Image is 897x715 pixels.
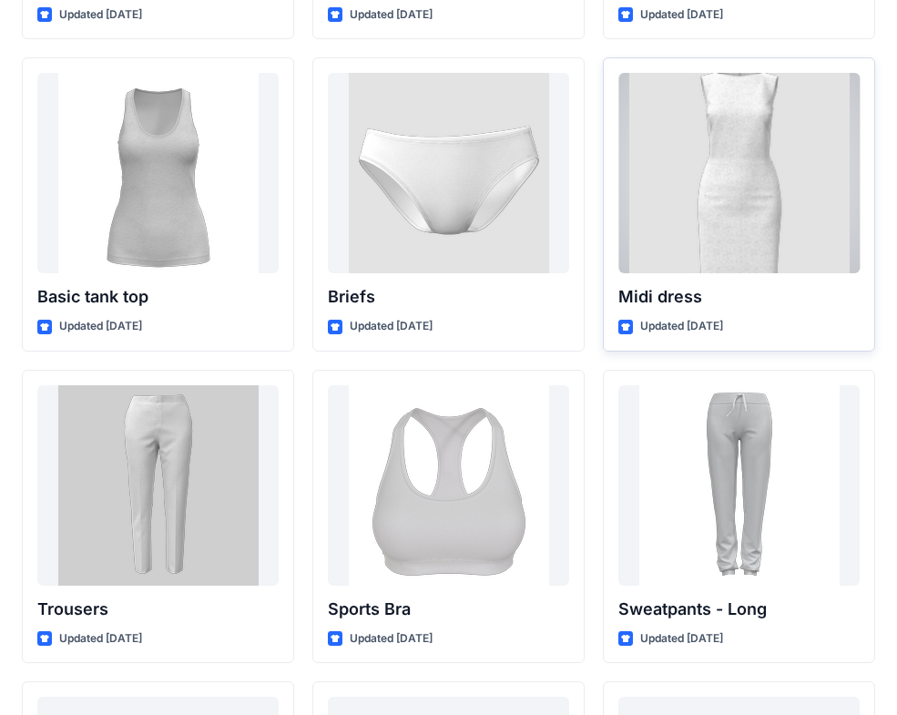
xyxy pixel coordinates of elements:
[328,385,569,586] a: Sports Bra
[328,597,569,622] p: Sports Bra
[640,317,723,336] p: Updated [DATE]
[59,629,142,649] p: Updated [DATE]
[618,597,860,622] p: Sweatpants - Long
[37,284,279,310] p: Basic tank top
[618,385,860,586] a: Sweatpants - Long
[618,73,860,273] a: Midi dress
[37,73,279,273] a: Basic tank top
[640,5,723,25] p: Updated [DATE]
[350,5,433,25] p: Updated [DATE]
[37,597,279,622] p: Trousers
[618,284,860,310] p: Midi dress
[59,5,142,25] p: Updated [DATE]
[59,317,142,336] p: Updated [DATE]
[350,317,433,336] p: Updated [DATE]
[37,385,279,586] a: Trousers
[328,73,569,273] a: Briefs
[640,629,723,649] p: Updated [DATE]
[328,284,569,310] p: Briefs
[350,629,433,649] p: Updated [DATE]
